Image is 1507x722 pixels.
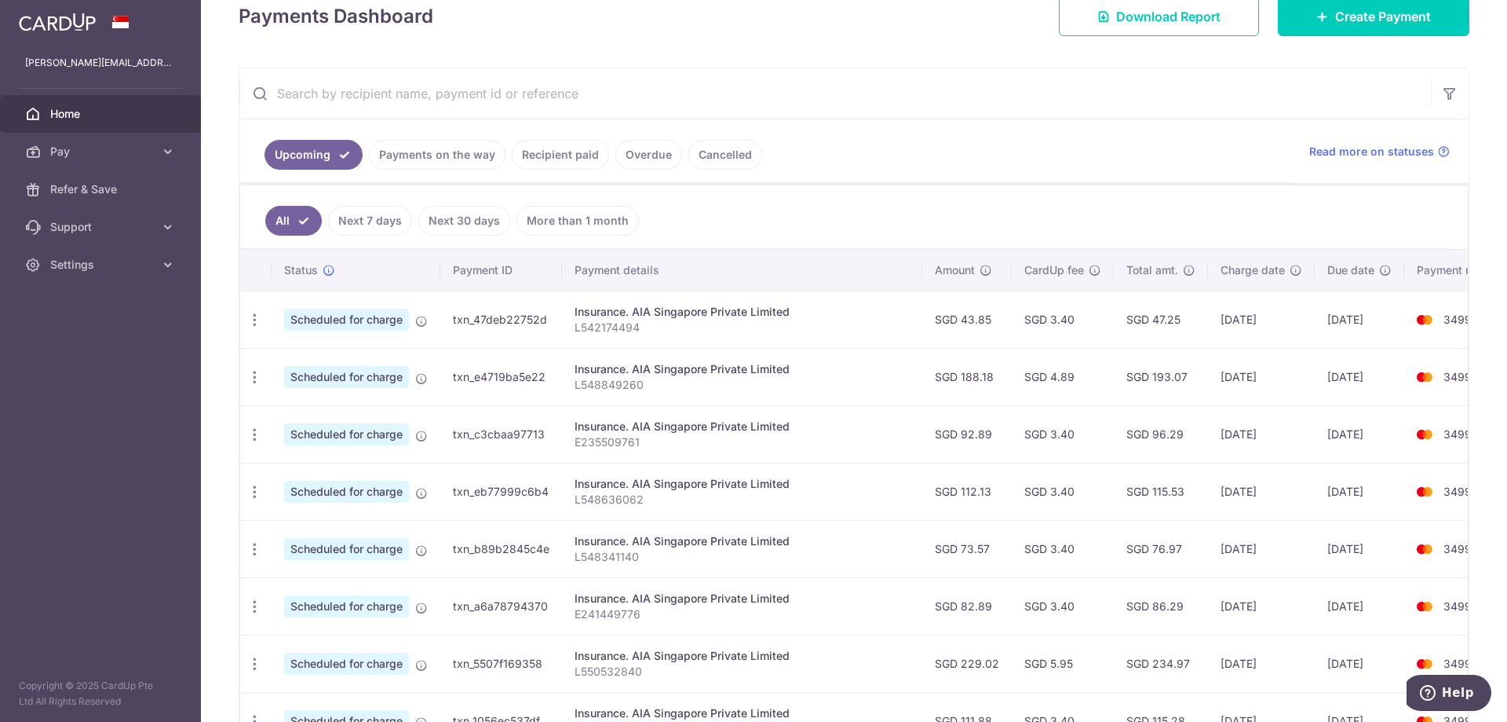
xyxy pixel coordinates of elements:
td: [DATE] [1315,520,1404,577]
td: [DATE] [1208,577,1315,635]
td: txn_eb77999c6b4 [440,463,562,520]
span: Charge date [1221,262,1285,278]
td: [DATE] [1315,348,1404,405]
img: Bank Card [1409,310,1440,329]
span: Support [50,219,154,235]
iframe: Opens a widget where you can find more information [1407,675,1491,714]
div: Insurance. AIA Singapore Private Limited [575,476,910,492]
td: txn_a6a78794370 [440,577,562,635]
td: [DATE] [1315,291,1404,348]
span: Pay [50,144,154,159]
td: txn_47deb22752d [440,291,562,348]
td: SGD 96.29 [1114,405,1208,463]
td: SGD 229.02 [922,635,1012,692]
th: Payment ID [440,250,562,291]
td: SGD 92.89 [922,405,1012,463]
p: L550532840 [575,664,910,680]
p: [PERSON_NAME][EMAIL_ADDRESS][DOMAIN_NAME] [25,55,176,71]
a: Next 30 days [418,206,510,236]
td: txn_b89b2845c4e [440,520,562,577]
img: Bank Card [1409,654,1440,673]
td: [DATE] [1208,291,1315,348]
span: CardUp fee [1024,262,1084,278]
a: Overdue [615,140,682,170]
span: Amount [935,262,975,278]
td: SGD 188.18 [922,348,1012,405]
td: SGD 76.97 [1114,520,1208,577]
td: [DATE] [1315,635,1404,692]
td: [DATE] [1315,577,1404,635]
span: Due date [1327,262,1374,278]
p: E241449776 [575,607,910,622]
td: SGD 193.07 [1114,348,1208,405]
a: Cancelled [688,140,762,170]
span: Refer & Save [50,181,154,197]
span: Read more on statuses [1309,144,1434,159]
a: Recipient paid [512,140,609,170]
td: SGD 3.40 [1012,405,1114,463]
div: Insurance. AIA Singapore Private Limited [575,533,910,549]
td: SGD 47.25 [1114,291,1208,348]
p: L548636062 [575,492,910,508]
td: SGD 4.89 [1012,348,1114,405]
td: SGD 73.57 [922,520,1012,577]
span: Scheduled for charge [284,653,409,675]
a: More than 1 month [516,206,639,236]
td: SGD 3.40 [1012,577,1114,635]
span: 3499 [1443,427,1472,441]
td: SGD 86.29 [1114,577,1208,635]
span: Create Payment [1335,7,1431,26]
span: Scheduled for charge [284,366,409,388]
td: [DATE] [1208,405,1315,463]
td: SGD 82.89 [922,577,1012,635]
div: Insurance. AIA Singapore Private Limited [575,361,910,377]
div: Insurance. AIA Singapore Private Limited [575,304,910,320]
span: Scheduled for charge [284,538,409,560]
td: [DATE] [1208,348,1315,405]
td: txn_e4719ba5e22 [440,348,562,405]
td: SGD 234.97 [1114,635,1208,692]
span: Home [50,106,154,122]
td: SGD 115.53 [1114,463,1208,520]
div: Insurance. AIA Singapore Private Limited [575,706,910,721]
span: 3499 [1443,599,1472,613]
td: SGD 3.40 [1012,520,1114,577]
span: Status [284,262,318,278]
div: Insurance. AIA Singapore Private Limited [575,648,910,664]
th: Payment details [562,250,922,291]
td: SGD 3.40 [1012,463,1114,520]
p: L548341140 [575,549,910,565]
span: 3499 [1443,485,1472,498]
span: Scheduled for charge [284,481,409,503]
img: Bank Card [1409,482,1440,501]
img: Bank Card [1409,540,1440,559]
td: [DATE] [1208,520,1315,577]
a: Payments on the way [369,140,505,170]
span: 3499 [1443,370,1472,383]
span: 3499 [1443,657,1472,670]
p: E235509761 [575,434,910,450]
td: [DATE] [1315,405,1404,463]
a: All [265,206,322,236]
td: SGD 3.40 [1012,291,1114,348]
td: SGD 5.95 [1012,635,1114,692]
div: Insurance. AIA Singapore Private Limited [575,419,910,434]
a: Next 7 days [328,206,412,236]
span: Scheduled for charge [284,309,409,331]
input: Search by recipient name, payment id or reference [239,68,1431,119]
span: Scheduled for charge [284,423,409,445]
img: Bank Card [1409,425,1440,444]
td: [DATE] [1208,635,1315,692]
a: Upcoming [265,140,363,170]
img: Bank Card [1409,597,1440,616]
h4: Payments Dashboard [239,2,433,31]
p: L548849260 [575,377,910,393]
td: txn_5507f169358 [440,635,562,692]
span: 3499 [1443,542,1472,555]
td: SGD 43.85 [922,291,1012,348]
div: Insurance. AIA Singapore Private Limited [575,591,910,607]
td: SGD 112.13 [922,463,1012,520]
span: Total amt. [1126,262,1178,278]
span: 3499 [1443,313,1472,326]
